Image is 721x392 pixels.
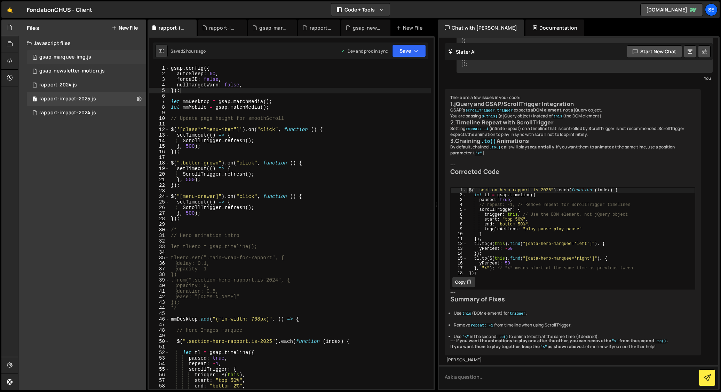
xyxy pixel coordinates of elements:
[438,20,524,36] div: Chat with [PERSON_NAME]
[475,151,483,156] code: "<"
[149,227,169,233] div: 30
[640,3,703,16] a: [DOMAIN_NAME]
[481,138,497,145] code: .to()
[149,177,169,183] div: 21
[27,64,146,78] div: gsap-newsletter-motion.js
[27,92,146,106] div: rapport-impact-2025.js
[451,212,467,217] div: 6
[33,55,37,61] span: 1
[27,78,146,92] div: rapport-2024.js
[18,36,146,50] div: Javascript files
[149,93,169,99] div: 6
[149,144,169,149] div: 15
[149,188,169,194] div: 23
[450,295,505,303] strong: Summary of Fixes
[149,322,169,328] div: 47
[209,24,238,31] div: rapport-impact-2024.js
[454,322,695,328] li: Remove from timeline when using ScrollTrigger.
[149,66,169,71] div: 1
[149,339,169,344] div: 50
[149,261,169,266] div: 36
[451,193,467,198] div: 2
[331,3,390,16] button: Code + Tools
[39,82,77,88] div: rapport-2024.js
[465,126,489,131] code: repeat: -1
[149,283,169,289] div: 40
[149,116,169,121] div: 10
[149,149,169,155] div: 16
[310,24,332,31] div: rapport-2024.js
[450,101,695,107] h3: 1.
[149,222,169,227] div: 29
[525,20,584,36] div: Documentation
[149,255,169,261] div: 35
[27,24,39,32] h2: Files
[451,246,467,251] div: 13
[451,222,467,227] div: 8
[149,82,169,88] div: 4
[451,232,467,237] div: 10
[470,323,494,328] code: repeat: -1
[149,350,169,355] div: 52
[149,233,169,238] div: 31
[149,183,169,188] div: 22
[458,75,711,82] div: You
[461,335,469,339] code: "<"
[171,48,206,54] div: Saved
[149,110,169,116] div: 9
[149,155,169,160] div: 17
[353,24,382,31] div: gsap-newsletter-motion.js
[149,194,169,199] div: 24
[553,114,563,119] code: this
[451,241,467,246] div: 12
[396,24,425,31] div: New File
[33,97,37,102] span: 1
[392,45,426,57] button: Save
[149,333,169,339] div: 49
[149,166,169,171] div: 19
[149,138,169,144] div: 14
[450,138,695,145] h3: 3.
[149,311,169,316] div: 45
[27,50,146,64] div: 9197/37632.js
[149,367,169,372] div: 55
[149,305,169,311] div: 44
[149,272,169,277] div: 38
[112,25,138,31] button: New File
[445,89,701,355] div: There are a few issues in your code: GSAP's expects a , not a jQuery object. You are passing (a j...
[454,334,695,340] li: Use in the second to animate both at the same time (if desired).
[465,108,514,113] code: scrollTrigger.trigger
[149,289,169,294] div: 41
[39,96,96,102] div: rapport-impact-2025.js
[454,310,695,316] li: Use (DOM element) for .
[451,237,467,241] div: 11
[39,110,96,116] div: rapport-impact-2024.js
[149,205,169,210] div: 26
[705,3,718,16] a: Se
[341,48,388,54] div: Dev and prod in sync
[496,335,509,339] code: .to()
[450,344,583,349] strong: If you want them to play together, keep the as shown above.
[451,202,467,207] div: 4
[149,99,169,105] div: 7
[149,160,169,166] div: 18
[481,114,498,119] code: $(this)
[451,271,467,276] div: 18
[509,311,526,316] code: trigger
[39,68,105,74] div: gsap-newsletter-motion.js
[149,238,169,244] div: 32
[149,344,169,350] div: 51
[149,355,169,361] div: 53
[149,266,169,272] div: 37
[455,137,529,145] strong: Chaining Animations
[451,227,467,232] div: 9
[149,383,169,389] div: 58
[149,294,169,300] div: 42
[149,171,169,177] div: 20
[451,207,467,212] div: 5
[27,6,93,14] div: FondationCHUS - Client
[149,277,169,283] div: 39
[259,24,288,31] div: gsap-marquee-img.js
[451,217,467,222] div: 7
[454,100,574,108] strong: jQuery and GSAP/ScrollTrigger Integration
